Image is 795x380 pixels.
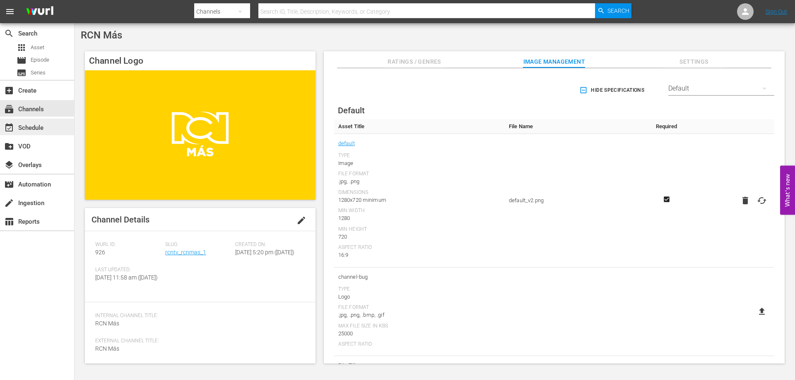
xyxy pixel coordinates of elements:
th: Asset Title [334,119,505,134]
svg: Required [662,196,672,203]
span: Asset [17,43,26,53]
span: Ratings / Genres [383,57,446,67]
span: RCN Más [81,29,122,41]
a: Sign Out [766,8,787,15]
span: VOD [4,141,14,151]
div: Logo [338,293,501,301]
span: Search [4,29,14,38]
span: Ingestion [4,198,14,208]
span: [DATE] 5:20 pm ([DATE]) [235,249,294,256]
div: Type [338,153,501,159]
span: Hide Specifications [581,86,644,95]
span: External Channel Title: [95,338,301,344]
span: Created On: [235,241,301,248]
img: ans4CAIJ8jUAAAAAAAAAAAAAAAAAAAAAAAAgQb4GAAAAAAAAAAAAAAAAAAAAAAAAJMjXAAAAAAAAAAAAAAAAAAAAAAAAgAT5G... [20,2,60,22]
div: Aspect Ratio [338,244,501,251]
button: edit [291,210,311,230]
div: Default [668,77,774,100]
button: Hide Specifications [578,79,648,102]
span: Wurl ID: [95,241,161,248]
div: Dimensions [338,189,501,196]
span: Description: [95,363,301,370]
button: Search [595,3,631,18]
span: Bits Tile [338,360,501,371]
div: Aspect Ratio [338,341,501,348]
span: Channel Details [92,215,149,225]
span: Episode [31,56,49,64]
div: Min Width [338,208,501,214]
div: 25000 [338,330,501,338]
h4: Channel Logo [85,51,316,70]
span: Reports [4,217,14,227]
span: Automation [4,179,14,189]
span: channel-bug [338,272,501,282]
span: 926 [95,249,105,256]
span: RCN Más [95,320,119,327]
span: Default [338,105,365,115]
div: File Format [338,304,501,311]
img: RCN Más [85,70,316,200]
span: Image Management [523,57,585,67]
div: 1280x720 minimum [338,196,501,204]
div: Type [338,286,501,293]
span: Settings [663,57,725,67]
span: Internal Channel Title: [95,313,301,319]
div: File Format [338,171,501,177]
span: Slug: [165,241,231,248]
a: rcntv_rcnmas_1 [165,249,206,256]
span: Overlays [4,160,14,170]
div: .jpg, .png, .bmp, .gif [338,311,501,319]
button: Open Feedback Widget [780,165,795,215]
span: Create [4,86,14,96]
div: Max File Size In Kbs [338,323,501,330]
div: Image [338,159,501,167]
span: Series [31,69,46,77]
span: Asset [31,43,44,52]
div: 720 [338,233,501,241]
div: Min Height [338,226,501,233]
th: File Name [505,119,648,134]
span: menu [5,7,15,17]
td: default_v2.png [505,134,648,268]
div: 1280 [338,214,501,222]
div: .jpg, .png [338,177,501,186]
span: RCN Más [95,345,119,352]
span: Search [607,3,629,18]
th: Required [648,119,684,134]
span: Last Updated: [95,267,161,273]
a: default [338,138,355,149]
span: edit [296,215,306,225]
span: [DATE] 11:58 am ([DATE]) [95,274,158,281]
span: event_available [4,123,14,133]
div: 16:9 [338,251,501,259]
span: Episode [17,55,26,65]
span: Channels [4,104,14,114]
span: Series [17,68,26,78]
